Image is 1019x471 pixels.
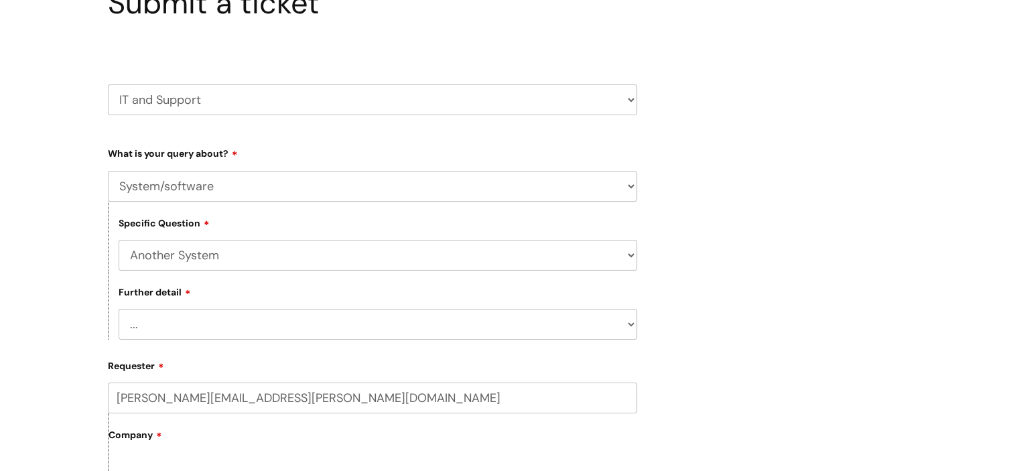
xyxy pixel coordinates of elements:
[109,425,637,455] label: Company
[108,356,637,372] label: Requester
[108,383,637,413] input: Email
[119,285,191,298] label: Further detail
[108,143,637,159] label: What is your query about?
[119,216,210,229] label: Specific Question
